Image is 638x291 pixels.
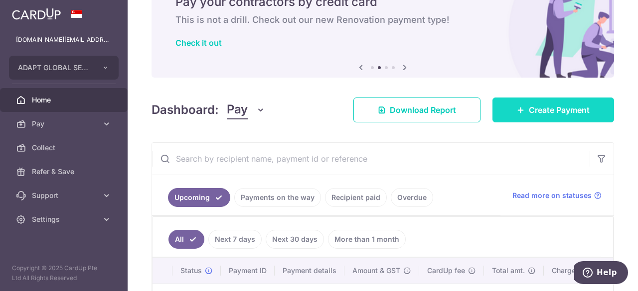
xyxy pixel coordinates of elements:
th: Payment details [275,258,344,284]
a: Next 30 days [266,230,324,249]
button: ADAPT GLOBAL SERVICES PTE. LTD. [9,56,119,80]
a: Check it out [175,38,222,48]
span: Amount & GST [352,266,400,276]
h6: This is not a drill. Check out our new Renovation payment type! [175,14,590,26]
h4: Dashboard: [152,101,219,119]
a: Payments on the way [234,188,321,207]
span: Support [32,191,98,200]
span: Pay [32,119,98,129]
a: Recipient paid [325,188,387,207]
a: Download Report [353,97,480,122]
span: Create Payment [529,104,590,116]
span: Pay [227,100,248,119]
a: Overdue [391,188,433,207]
p: [DOMAIN_NAME][EMAIL_ADDRESS][DOMAIN_NAME] [16,35,112,45]
span: Refer & Save [32,167,98,177]
span: Download Report [390,104,456,116]
span: CardUp fee [427,266,465,276]
button: Pay [227,100,265,119]
a: Next 7 days [208,230,262,249]
a: Read more on statuses [512,191,602,200]
a: Create Payment [492,97,614,122]
th: Payment ID [221,258,275,284]
a: All [168,230,204,249]
a: More than 1 month [328,230,406,249]
span: Home [32,95,98,105]
a: Upcoming [168,188,230,207]
span: Collect [32,143,98,153]
span: Charge date [552,266,593,276]
img: CardUp [12,8,61,20]
span: Read more on statuses [512,191,592,200]
span: Total amt. [492,266,525,276]
iframe: Opens a widget where you can find more information [574,261,628,286]
span: ADAPT GLOBAL SERVICES PTE. LTD. [18,63,92,73]
span: Status [180,266,202,276]
span: Settings [32,214,98,224]
input: Search by recipient name, payment id or reference [152,143,590,175]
